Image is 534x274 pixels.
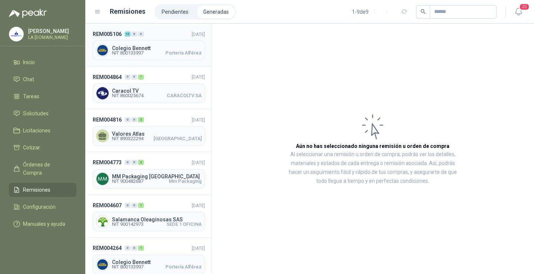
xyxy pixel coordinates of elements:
[23,58,35,66] span: Inicio
[9,27,23,41] img: Company Logo
[138,160,144,165] div: 3
[93,116,122,124] span: REM004816
[138,117,144,122] div: 2
[96,215,109,228] img: Company Logo
[93,30,122,38] span: REM005106
[131,160,137,165] div: 0
[28,35,75,40] p: LA [DOMAIN_NAME]
[167,93,202,98] span: CARACOLTV SA
[112,88,202,93] span: Caracol TV
[85,195,211,238] a: REM004607001[DATE] Company LogoSalamanca Oleaginosas SASNIT 900142973SEDE 1 OFICINA
[9,217,76,231] a: Manuales y ayuda
[192,160,205,165] span: [DATE]
[192,32,205,37] span: [DATE]
[96,258,109,271] img: Company Logo
[112,217,202,222] span: Salamanca Oleaginosas SAS
[131,32,137,37] div: 0
[23,203,56,211] span: Configuración
[138,203,144,208] div: 1
[112,222,144,227] span: NIT 900142973
[112,260,202,265] span: Colegio Bennett
[112,51,144,55] span: NIT 800133997
[112,93,144,98] span: NIT 860025674
[165,51,202,55] span: Portería Alférez
[138,75,144,80] div: 1
[28,29,75,34] p: [PERSON_NAME]
[23,220,65,228] span: Manuales y ayuda
[192,203,205,208] span: [DATE]
[192,245,205,251] span: [DATE]
[85,66,211,109] a: REM004864001[DATE] Company LogoCaracol TVNIT 860025674CARACOLTV SA
[9,141,76,155] a: Cotizar
[93,244,122,252] span: REM004264
[131,203,137,208] div: 0
[23,161,69,177] span: Órdenes de Compra
[165,265,202,269] span: Portería Alférez
[23,92,39,100] span: Tareas
[138,32,144,37] div: 0
[197,6,235,18] a: Generadas
[9,89,76,103] a: Tareas
[125,245,131,251] div: 0
[96,173,109,185] img: Company Logo
[192,117,205,123] span: [DATE]
[192,74,205,80] span: [DATE]
[286,150,460,186] p: Al seleccionar una remisión u orden de compra, podrás ver los detalles, materiales y estados de c...
[169,179,202,184] span: Mm Packaging
[131,75,137,80] div: 0
[125,203,131,208] div: 0
[167,222,202,227] span: SEDE 1 OFICINA
[125,117,131,122] div: 0
[85,109,211,152] a: REM004816002[DATE] Valores AtlasNIT 890322294[GEOGRAPHIC_DATA]
[421,9,426,14] span: search
[96,44,109,56] img: Company Logo
[296,142,449,150] h3: Aún no has seleccionado ninguna remisión u orden de compra
[352,6,392,18] div: 1 - 9 de 9
[23,186,50,194] span: Remisiones
[112,179,144,184] span: NIT 900482687
[9,183,76,197] a: Remisiones
[131,245,137,251] div: 0
[9,72,76,86] a: Chat
[9,158,76,180] a: Órdenes de Compra
[131,117,137,122] div: 0
[156,6,194,18] a: Pendientes
[9,55,76,69] a: Inicio
[138,245,144,251] div: 1
[154,136,202,141] span: [GEOGRAPHIC_DATA]
[9,123,76,138] a: Licitaciones
[96,87,109,99] img: Company Logo
[23,143,40,152] span: Cotizar
[112,136,144,141] span: NIT 890322294
[110,6,145,17] h1: Remisiones
[9,106,76,121] a: Solicitudes
[125,32,131,37] div: 16
[23,109,49,118] span: Solicitudes
[9,200,76,214] a: Configuración
[23,126,50,135] span: Licitaciones
[93,158,122,166] span: REM004773
[125,160,131,165] div: 0
[112,46,202,51] span: Colegio Bennett
[125,75,131,80] div: 0
[519,3,530,10] span: 20
[112,174,202,179] span: MM Packaging [GEOGRAPHIC_DATA]
[112,131,202,136] span: Valores Atlas
[85,24,211,66] a: REM0051061600[DATE] Company LogoColegio BennettNIT 800133997Portería Alférez
[93,201,122,209] span: REM004607
[93,73,122,81] span: REM004864
[23,75,34,83] span: Chat
[512,5,525,19] button: 20
[9,9,47,18] img: Logo peakr
[85,152,211,195] a: REM004773003[DATE] Company LogoMM Packaging [GEOGRAPHIC_DATA]NIT 900482687Mm Packaging
[112,265,144,269] span: NIT 800133997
